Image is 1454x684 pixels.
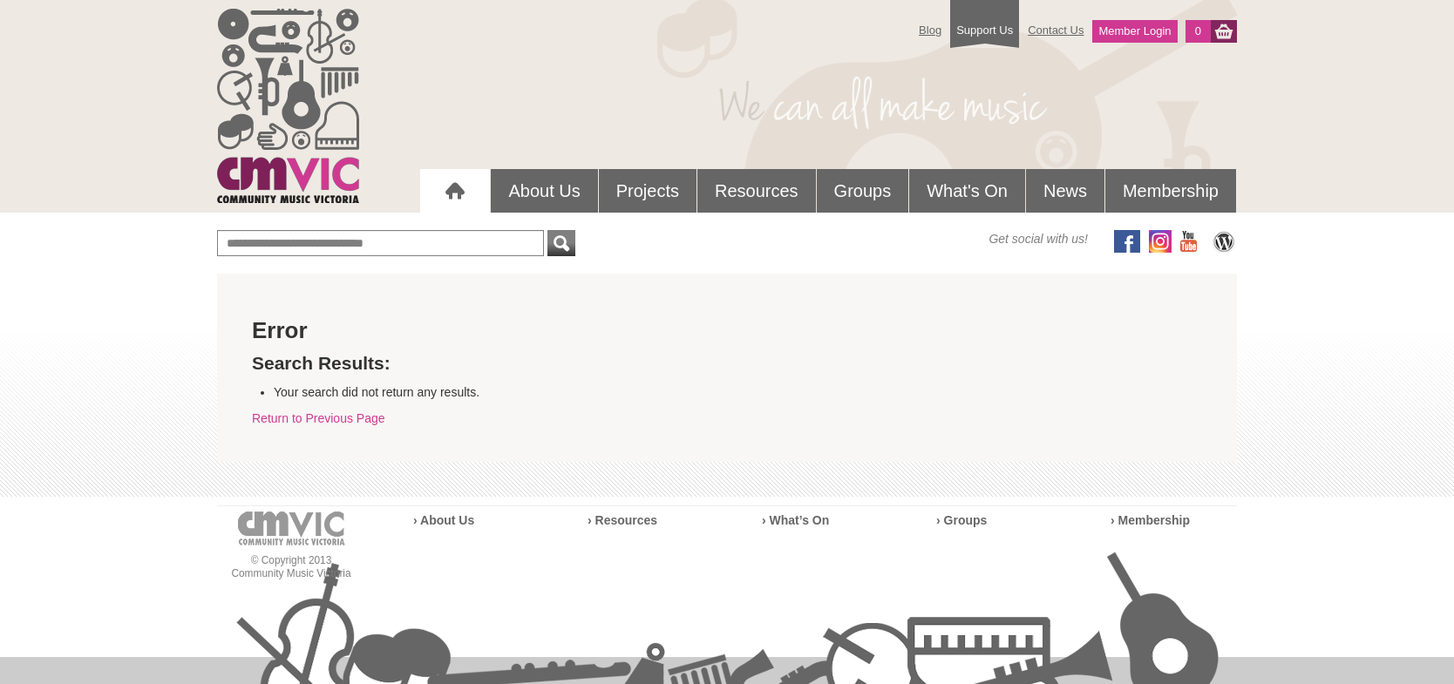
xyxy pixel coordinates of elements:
[217,9,359,203] img: cmvic_logo.png
[1111,513,1190,527] a: › Membership
[413,513,474,527] a: › About Us
[1092,20,1177,43] a: Member Login
[1019,15,1092,45] a: Contact Us
[252,411,385,425] a: Return to Previous Page
[909,169,1025,213] a: What's On
[252,352,1202,375] h3: Search Results:
[936,513,987,527] a: › Groups
[910,15,950,45] a: Blog
[1026,169,1104,213] a: News
[1149,230,1172,253] img: icon-instagram.png
[217,554,365,580] p: © Copyright 2013 Community Music Victoria
[599,169,696,213] a: Projects
[1105,169,1236,213] a: Membership
[989,230,1088,247] span: Get social with us!
[491,169,597,213] a: About Us
[588,513,657,527] a: › Resources
[252,317,1202,343] h2: Error
[238,511,345,545] img: cmvic-logo-footer.png
[762,513,829,527] a: › What’s On
[274,383,1224,401] li: Your search did not return any results.
[817,169,909,213] a: Groups
[697,169,816,213] a: Resources
[1211,230,1237,253] img: CMVic Blog
[1186,20,1211,43] a: 0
